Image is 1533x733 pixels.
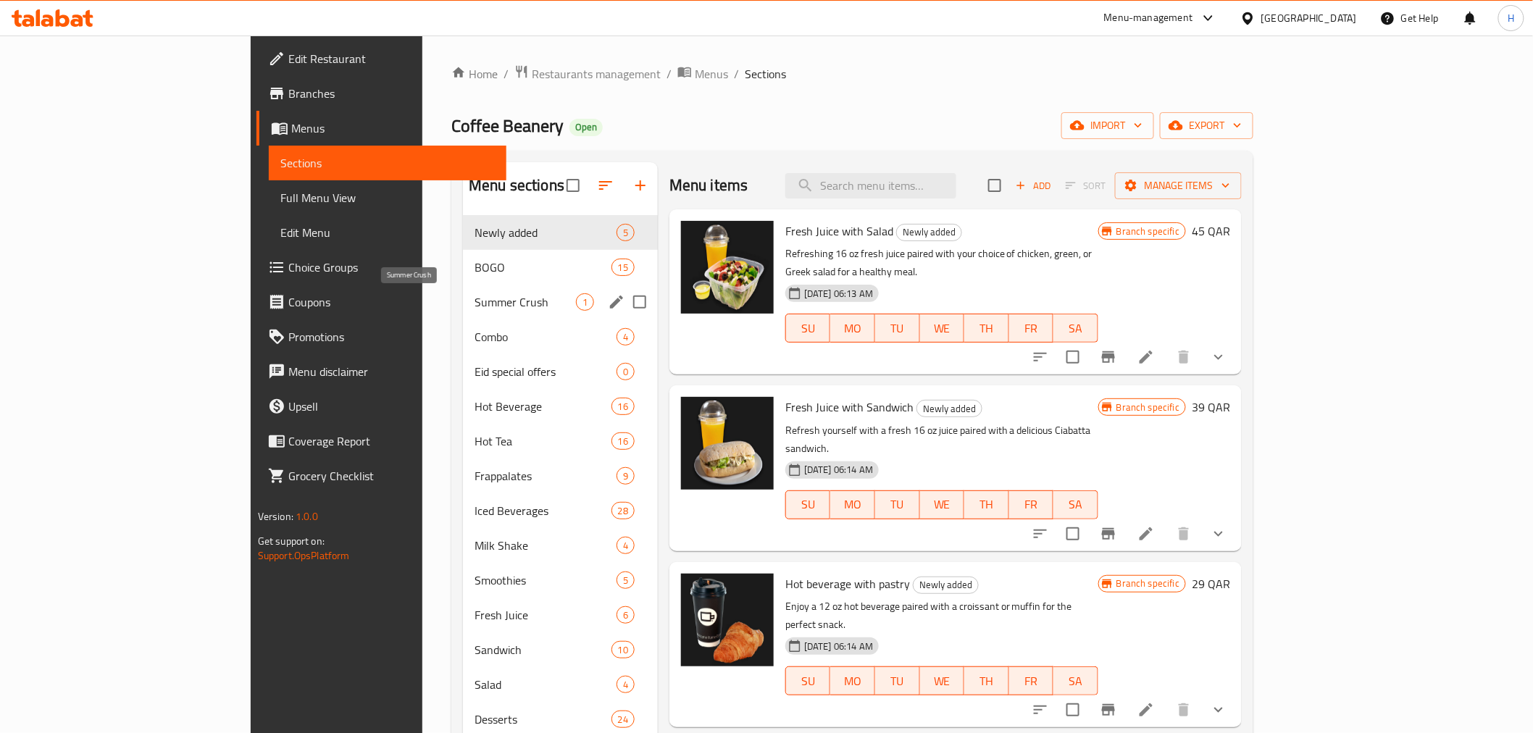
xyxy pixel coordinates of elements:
[926,318,959,339] span: WE
[611,432,635,450] div: items
[1210,525,1227,543] svg: Show Choices
[964,666,1009,695] button: TH
[475,259,611,276] span: BOGO
[617,330,634,344] span: 4
[612,713,634,726] span: 24
[269,215,506,250] a: Edit Menu
[979,170,1010,201] span: Select section
[256,319,506,354] a: Promotions
[875,314,920,343] button: TU
[463,250,658,285] div: BOGO15
[475,641,611,658] span: Sandwich
[1210,348,1227,366] svg: Show Choices
[617,224,635,241] div: items
[1091,340,1126,374] button: Branch-specific-item
[514,64,661,83] a: Restaurants management
[970,671,1003,692] span: TH
[463,354,658,389] div: Eid special offers0
[256,285,506,319] a: Coupons
[681,574,774,666] img: Hot beverage with pastry
[612,643,634,657] span: 10
[1111,577,1185,590] span: Branch specific
[836,494,869,515] span: MO
[463,424,658,458] div: Hot Tea16
[1056,175,1115,197] span: Select section first
[475,676,617,693] div: Salad
[785,422,1098,458] p: Refresh yourself with a fresh 16 oz juice paired with a delicious Ciabatta sandwich.
[785,220,893,242] span: Fresh Juice with Salad
[569,121,603,133] span: Open
[617,676,635,693] div: items
[463,563,658,598] div: Smoothies5
[1023,340,1058,374] button: sort-choices
[269,180,506,215] a: Full Menu View
[881,671,914,692] span: TU
[1061,112,1154,139] button: import
[745,65,786,83] span: Sections
[475,432,611,450] div: Hot Tea
[1015,671,1048,692] span: FR
[1104,9,1193,27] div: Menu-management
[475,328,617,345] span: Combo
[617,678,634,692] span: 4
[1160,112,1253,139] button: export
[617,363,635,380] div: items
[1009,490,1054,519] button: FR
[1023,516,1058,551] button: sort-choices
[611,711,635,728] div: items
[916,400,982,417] div: Newly added
[1059,671,1093,692] span: SA
[606,291,627,313] button: edit
[288,50,495,67] span: Edit Restaurant
[917,401,982,417] span: Newly added
[256,389,506,424] a: Upsell
[475,224,617,241] span: Newly added
[1053,666,1098,695] button: SA
[256,250,506,285] a: Choice Groups
[695,65,728,83] span: Menus
[734,65,739,83] li: /
[1127,177,1230,195] span: Manage items
[623,168,658,203] button: Add section
[463,319,658,354] div: Combo4
[256,41,506,76] a: Edit Restaurant
[896,224,962,241] div: Newly added
[475,537,617,554] span: Milk Shake
[792,318,824,339] span: SU
[258,546,350,565] a: Support.OpsPlatform
[1201,340,1236,374] button: show more
[291,120,495,137] span: Menus
[1508,10,1514,26] span: H
[920,314,965,343] button: WE
[296,507,318,526] span: 1.0.0
[269,146,506,180] a: Sections
[681,221,774,314] img: Fresh Juice with Salad
[288,328,495,345] span: Promotions
[611,259,635,276] div: items
[875,490,920,519] button: TU
[1166,516,1201,551] button: delete
[970,318,1003,339] span: TH
[1010,175,1056,197] button: Add
[1023,692,1058,727] button: sort-choices
[475,363,617,380] span: Eid special offers
[1058,695,1088,725] span: Select to update
[463,667,658,702] div: Salad4
[1166,692,1201,727] button: delete
[475,502,611,519] span: Iced Beverages
[836,318,869,339] span: MO
[288,85,495,102] span: Branches
[669,175,748,196] h2: Menu items
[611,502,635,519] div: items
[256,458,506,493] a: Grocery Checklist
[914,577,978,593] span: Newly added
[451,109,564,142] span: Coffee Beanery
[558,170,588,201] span: Select all sections
[463,285,658,319] div: Summer Crush1edit
[1201,516,1236,551] button: show more
[1073,117,1143,135] span: import
[469,175,564,196] h2: Menu sections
